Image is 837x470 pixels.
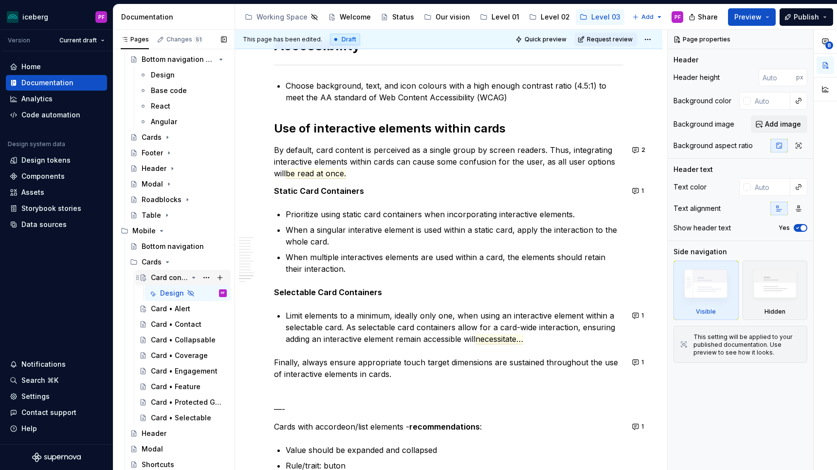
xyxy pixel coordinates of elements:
div: Modal [142,179,163,189]
button: 1 [629,184,648,198]
a: Header [126,161,231,176]
div: Footer [142,148,163,158]
p: px [796,74,803,81]
div: Card • Coverage [151,351,208,360]
div: Bottom navigation bar [142,55,215,64]
a: Analytics [6,91,107,107]
button: Publish [780,8,833,26]
div: Design tokens [21,155,71,165]
button: 1 [629,356,648,369]
span: 1 [641,187,644,195]
strong: recommendations [409,422,480,432]
span: be read at once. [286,169,346,179]
div: React [151,101,170,111]
div: Design system data [8,140,65,148]
p: Limit elements to a minimum, ideally only one, when using an interactive element within a selecta... [286,310,623,345]
a: Modal [126,176,231,192]
div: Header height [673,73,720,82]
div: Welcome [340,12,371,22]
div: Documentation [121,12,231,22]
div: iceberg [22,12,48,22]
div: Hidden [743,261,808,320]
a: Header [126,426,231,441]
p: When multiple interactives elements are used within a card, the elements should retain their inte... [286,251,623,275]
p: —- [274,403,623,415]
button: Contact support [6,405,107,420]
span: Current draft [59,37,97,44]
strong: Static Card Containers [274,186,364,196]
div: Table [142,210,161,220]
a: Card • Collapsable [135,332,231,348]
a: Angular [135,114,231,130]
a: Base code [135,83,231,98]
input: Auto [751,92,790,110]
a: Welcome [324,9,375,25]
a: Level 02 [525,9,574,25]
div: Modal [142,444,163,454]
a: Level 03 [576,9,624,25]
div: Page tree [241,7,627,27]
div: Show header text [673,223,731,233]
div: Roadblocks [142,195,182,205]
div: Card • Protected Good [151,397,225,407]
div: Design [151,70,175,80]
div: PF [674,13,681,21]
span: Publish [794,12,819,22]
button: 1 [629,309,648,322]
a: Components [6,169,107,184]
button: Share [684,8,724,26]
span: Add [641,13,654,21]
p: Cards with accordeon/list elements - : [274,421,623,432]
a: Card • Selectable [135,410,231,426]
div: Home [21,62,41,72]
button: 1 [629,420,648,433]
p: Choose background, text, and icon colours with a high enough contrast ratio (4.5:1) to meet the A... [286,80,623,103]
div: Notifications [21,359,66,369]
div: Visible [673,261,739,320]
span: Request review [587,36,633,43]
div: Visible [696,308,716,316]
div: Level 01 [491,12,519,22]
a: Level 01 [476,9,523,25]
a: Bottom navigation [126,239,231,254]
svg: Supernova Logo [32,452,81,462]
a: Card • Protected Good [135,395,231,410]
a: Assets [6,185,107,200]
a: Footer [126,145,231,161]
div: Card • Feature [151,382,200,392]
div: Contact support [21,408,76,417]
div: Changes [166,36,203,43]
div: Level 03 [591,12,620,22]
div: Our vision [436,12,470,22]
commenthighlight: By default, card content is perceived as a single group by screen readers. Thus, integrating inte... [274,145,618,178]
a: Design [135,67,231,83]
div: Components [21,171,65,181]
div: Card • Alert [151,304,190,314]
div: Version [8,37,30,44]
a: Card container [135,270,231,285]
a: Storybook stories [6,201,107,216]
div: Status [392,12,414,22]
a: Settings [6,389,107,404]
div: Cards [126,254,231,270]
a: DesignPF [145,285,231,301]
input: Auto [759,69,796,86]
div: Text color [673,182,707,192]
a: Card • Coverage [135,348,231,363]
div: Cards [142,132,162,142]
p: Prioritize using static card containers when incorporating interactive elements. [286,208,623,220]
button: Search ⌘K [6,373,107,388]
span: Preview [734,12,762,22]
div: This setting will be applied to your published documentation. Use preview to see how it looks. [693,333,801,357]
button: Help [6,421,107,436]
div: Angular [151,117,177,127]
div: PF [221,288,225,298]
button: 2 [629,143,650,157]
div: Header text [673,165,713,174]
a: Card • Engagement [135,363,231,379]
strong: Use of interactive elements within cards [274,121,506,135]
div: Background aspect ratio [673,141,753,150]
a: Design tokens [6,152,107,168]
span: necessitate… [475,334,523,344]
